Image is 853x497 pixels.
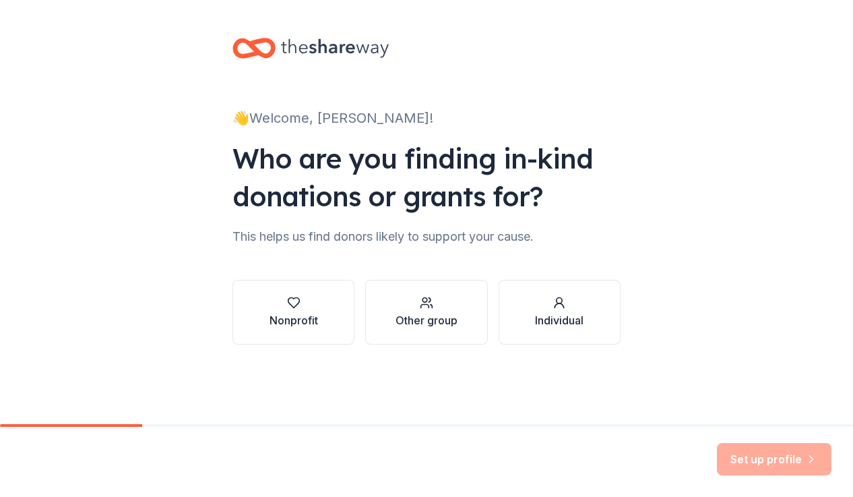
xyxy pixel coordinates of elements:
[365,280,487,345] button: Other group
[232,107,621,129] div: 👋 Welcome, [PERSON_NAME]!
[499,280,621,345] button: Individual
[535,312,583,328] div: Individual
[232,280,354,345] button: Nonprofit
[270,312,318,328] div: Nonprofit
[232,226,621,247] div: This helps us find donors likely to support your cause.
[232,140,621,215] div: Who are you finding in-kind donations or grants for?
[396,312,457,328] div: Other group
